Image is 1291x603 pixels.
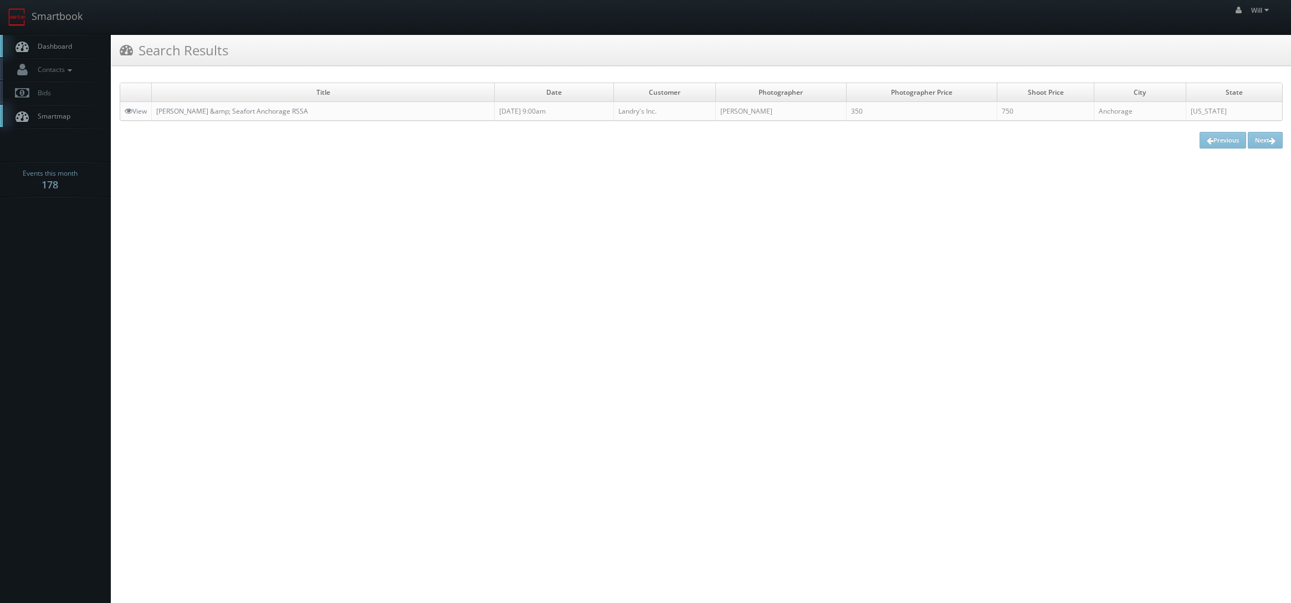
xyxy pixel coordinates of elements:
td: [US_STATE] [1186,102,1282,121]
td: Landry's Inc. [614,102,715,121]
td: Photographer [715,83,846,102]
td: [PERSON_NAME] [715,102,846,121]
a: View [125,106,147,116]
td: City [1094,83,1186,102]
span: Events this month [23,168,78,179]
span: Will [1251,6,1272,15]
strong: 178 [42,178,58,191]
span: Bids [32,88,51,98]
td: Photographer Price [846,83,997,102]
img: smartbook-logo.png [8,8,26,26]
td: 750 [997,102,1094,121]
td: Shoot Price [997,83,1094,102]
td: Title [152,83,495,102]
td: Anchorage [1094,102,1186,121]
td: State [1186,83,1282,102]
td: Customer [614,83,715,102]
td: 350 [846,102,997,121]
h3: Search Results [120,40,228,60]
span: Smartmap [32,111,70,121]
a: [PERSON_NAME] &amp; Seafort Anchorage RSSA [156,106,308,116]
span: Contacts [32,65,75,74]
span: Dashboard [32,42,72,51]
td: Date [495,83,614,102]
td: [DATE] 9:00am [495,102,614,121]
